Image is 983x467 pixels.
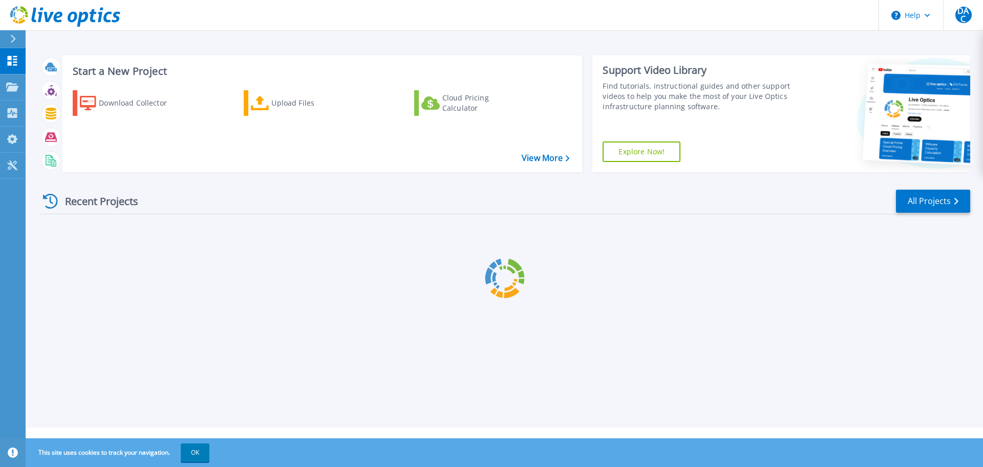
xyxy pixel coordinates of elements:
a: View More [522,153,569,163]
a: All Projects [896,190,970,213]
span: This site uses cookies to track your navigation. [28,443,209,462]
button: OK [181,443,209,462]
div: Support Video Library [603,64,795,77]
a: Cloud Pricing Calculator [414,90,528,116]
a: Explore Now! [603,141,680,162]
div: Cloud Pricing Calculator [442,93,524,113]
div: Recent Projects [39,189,152,214]
div: Find tutorials, instructional guides and other support videos to help you make the most of your L... [603,81,795,112]
a: Download Collector [73,90,187,116]
div: Upload Files [271,93,353,113]
a: Upload Files [244,90,358,116]
span: DAC [955,7,972,23]
h3: Start a New Project [73,66,569,77]
div: Download Collector [99,93,181,113]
